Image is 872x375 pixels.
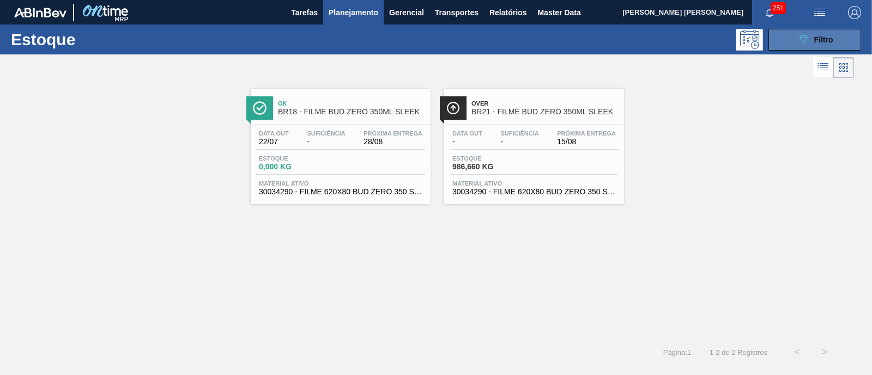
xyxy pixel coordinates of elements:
span: 22/07 [259,138,289,146]
img: Ícone [446,101,460,115]
span: Suficiência [500,130,538,137]
span: Data out [452,130,482,137]
span: Estoque [259,155,335,162]
span: - [500,138,538,146]
span: BR21 - FILME BUD ZERO 350ML SLEEK [471,108,619,116]
span: Estoque [452,155,529,162]
span: Transportes [435,6,479,19]
img: Ícone [253,101,267,115]
span: 0,000 KG [259,163,335,171]
span: Próxima Entrega [557,130,616,137]
span: Gerencial [389,6,424,19]
span: Suficiência [307,130,345,137]
div: Visão em Lista [813,57,833,78]
span: Material ativo [259,180,422,187]
a: ÍconeOkBR18 - FILME BUD ZERO 350ML SLEEKData out22/07Suficiência-Próxima Entrega28/08Estoque0,000... [243,81,436,204]
span: Página : 1 [663,348,691,356]
span: - [452,138,482,146]
a: ÍconeOverBR21 - FILME BUD ZERO 350ML SLEEKData out-Suficiência-Próxima Entrega15/08Estoque986,660... [436,81,629,204]
span: Over [471,100,619,107]
div: Pogramando: nenhum usuário selecionado [736,29,763,51]
button: < [784,339,811,366]
span: BR18 - FILME BUD ZERO 350ML SLEEK [278,108,425,116]
span: Relatórios [489,6,526,19]
span: Material ativo [452,180,616,187]
button: Filtro [768,29,861,51]
span: 1 - 2 de 2 Registros [707,348,767,356]
span: 15/08 [557,138,616,146]
span: 28/08 [364,138,422,146]
span: Data out [259,130,289,137]
span: Master Data [537,6,580,19]
div: Visão em Cards [833,57,854,78]
span: 30034290 - FILME 620X80 BUD ZERO 350 SLK C8 [452,188,616,196]
img: userActions [813,6,826,19]
span: 251 [771,2,786,14]
button: > [811,339,838,366]
span: 986,660 KG [452,163,529,171]
span: Filtro [814,35,833,44]
h1: Estoque [11,33,169,46]
span: Tarefas [291,6,318,19]
img: TNhmsLtSVTkK8tSr43FrP2fwEKptu5GPRR3wAAAABJRU5ErkJggg== [14,8,66,17]
span: - [307,138,345,146]
img: Logout [848,6,861,19]
span: Próxima Entrega [364,130,422,137]
span: Planejamento [329,6,378,19]
button: Notificações [752,5,787,20]
span: Ok [278,100,425,107]
span: 30034290 - FILME 620X80 BUD ZERO 350 SLK C8 [259,188,422,196]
